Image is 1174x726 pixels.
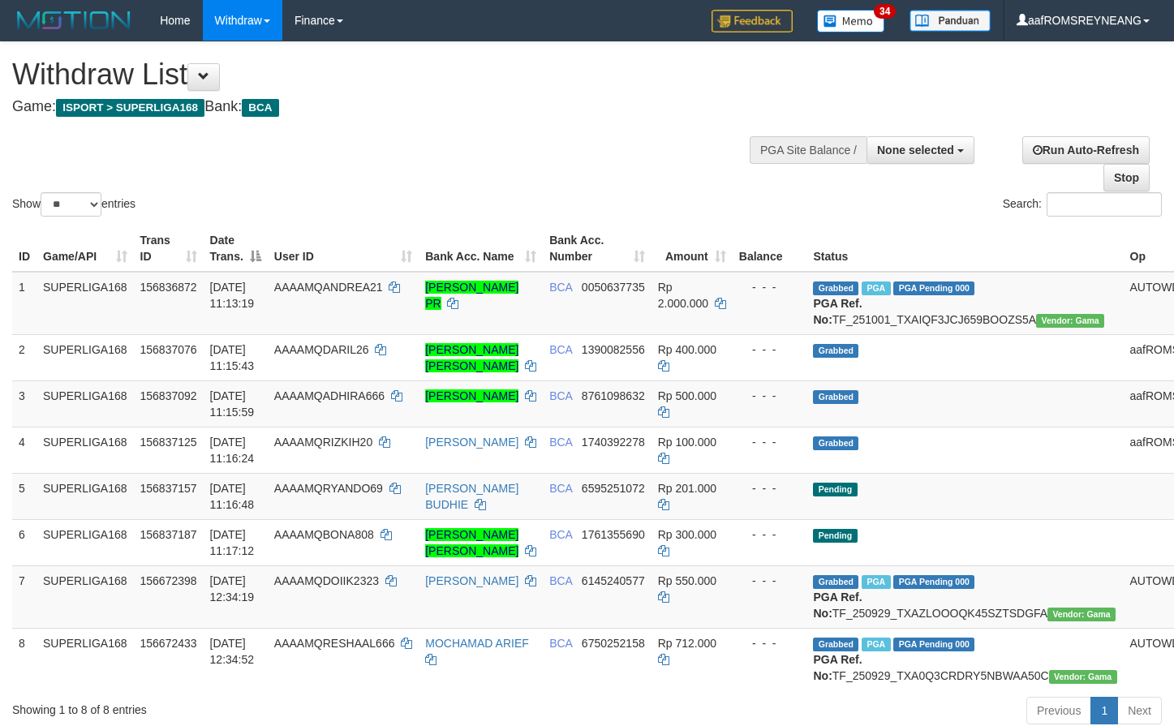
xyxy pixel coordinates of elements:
[37,519,134,565] td: SUPERLIGA168
[274,389,385,402] span: AAAAMQADHIRA666
[37,272,134,335] td: SUPERLIGA168
[274,343,369,356] span: AAAAMQDARIL26
[893,281,974,295] span: PGA Pending
[543,226,652,272] th: Bank Acc. Number: activate to sort column ascending
[37,226,134,272] th: Game/API: activate to sort column ascending
[549,389,572,402] span: BCA
[582,637,645,650] span: Copy 6750252158 to clipboard
[425,389,518,402] a: [PERSON_NAME]
[658,637,716,650] span: Rp 712.000
[1047,192,1162,217] input: Search:
[210,389,255,419] span: [DATE] 11:15:59
[37,628,134,690] td: SUPERLIGA168
[1049,670,1117,684] span: Vendor URL: https://trx31.1velocity.biz
[140,482,197,495] span: 156837157
[37,334,134,380] td: SUPERLIGA168
[140,637,197,650] span: 156672433
[210,528,255,557] span: [DATE] 11:17:12
[12,427,37,473] td: 4
[582,436,645,449] span: Copy 1740392278 to clipboard
[549,574,572,587] span: BCA
[549,436,572,449] span: BCA
[813,529,857,543] span: Pending
[12,519,37,565] td: 6
[140,389,197,402] span: 156837092
[12,58,767,91] h1: Withdraw List
[140,343,197,356] span: 156837076
[739,342,801,358] div: - - -
[12,695,477,718] div: Showing 1 to 8 of 8 entries
[274,637,395,650] span: AAAAMQRESHAAL666
[739,635,801,651] div: - - -
[582,343,645,356] span: Copy 1390082556 to clipboard
[739,388,801,404] div: - - -
[739,434,801,450] div: - - -
[274,528,374,541] span: AAAAMQBONA808
[813,483,857,496] span: Pending
[739,573,801,589] div: - - -
[419,226,543,272] th: Bank Acc. Name: activate to sort column ascending
[806,272,1123,335] td: TF_251001_TXAIQF3JCJ659BOOZS5A
[210,574,255,604] span: [DATE] 12:34:19
[1117,697,1162,724] a: Next
[12,8,135,32] img: MOTION_logo.png
[813,436,858,450] span: Grabbed
[242,99,278,117] span: BCA
[1090,697,1118,724] a: 1
[658,574,716,587] span: Rp 550.000
[549,482,572,495] span: BCA
[12,192,135,217] label: Show entries
[37,427,134,473] td: SUPERLIGA168
[12,272,37,335] td: 1
[140,436,197,449] span: 156837125
[425,574,518,587] a: [PERSON_NAME]
[140,528,197,541] span: 156837187
[813,653,862,682] b: PGA Ref. No:
[134,226,204,272] th: Trans ID: activate to sort column ascending
[549,281,572,294] span: BCA
[140,281,197,294] span: 156836872
[893,575,974,589] span: PGA Pending
[425,281,518,310] a: [PERSON_NAME] PR
[806,226,1123,272] th: Status
[813,575,858,589] span: Grabbed
[750,136,867,164] div: PGA Site Balance /
[12,380,37,427] td: 3
[806,565,1123,628] td: TF_250929_TXAZLOOOQK45SZTSDGFA
[874,4,896,19] span: 34
[813,638,858,651] span: Grabbed
[1026,697,1091,724] a: Previous
[12,226,37,272] th: ID
[12,334,37,380] td: 2
[12,565,37,628] td: 7
[813,297,862,326] b: PGA Ref. No:
[739,480,801,496] div: - - -
[210,436,255,465] span: [DATE] 11:16:24
[1022,136,1150,164] a: Run Auto-Refresh
[41,192,101,217] select: Showentries
[652,226,733,272] th: Amount: activate to sort column ascending
[813,344,858,358] span: Grabbed
[658,528,716,541] span: Rp 300.000
[867,136,974,164] button: None selected
[658,281,708,310] span: Rp 2.000.000
[12,473,37,519] td: 5
[658,389,716,402] span: Rp 500.000
[733,226,807,272] th: Balance
[806,628,1123,690] td: TF_250929_TXA0Q3CRDRY5NBWAA50C
[37,473,134,519] td: SUPERLIGA168
[210,281,255,310] span: [DATE] 11:13:19
[813,591,862,620] b: PGA Ref. No:
[425,528,518,557] a: [PERSON_NAME] [PERSON_NAME]
[1103,164,1150,191] a: Stop
[658,482,716,495] span: Rp 201.000
[658,436,716,449] span: Rp 100.000
[813,281,858,295] span: Grabbed
[862,281,890,295] span: Marked by aafsoycanthlai
[1047,608,1116,621] span: Vendor URL: https://trx31.1velocity.biz
[813,390,858,404] span: Grabbed
[582,482,645,495] span: Copy 6595251072 to clipboard
[210,637,255,666] span: [DATE] 12:34:52
[817,10,885,32] img: Button%20Memo.svg
[425,343,518,372] a: [PERSON_NAME] [PERSON_NAME]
